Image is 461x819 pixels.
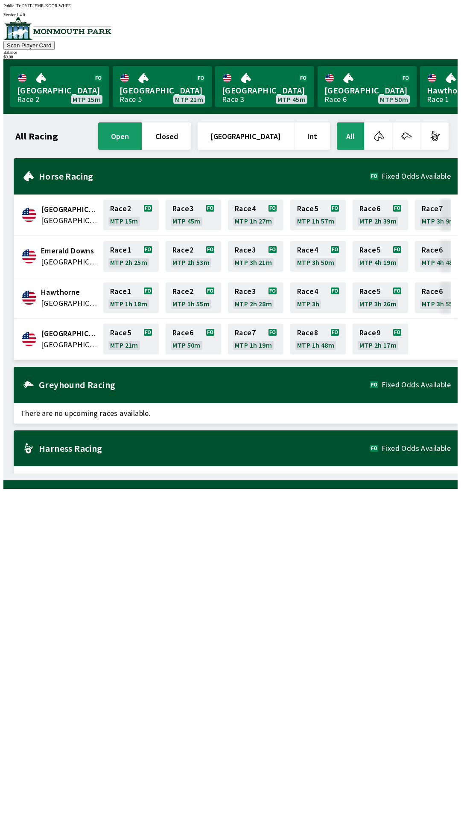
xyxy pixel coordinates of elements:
[3,41,55,50] button: Scan Player Card
[382,445,451,452] span: Fixed Odds Available
[422,247,443,253] span: Race 6
[324,96,347,103] div: Race 6
[172,300,210,307] span: MTP 1h 55m
[422,218,455,224] span: MTP 3h 9m
[228,282,283,313] a: Race3MTP 2h 28m
[172,329,193,336] span: Race 6
[235,329,256,336] span: Race 7
[297,247,318,253] span: Race 4
[41,204,98,215] span: Canterbury Park
[15,133,58,139] h1: All Racing
[228,324,283,354] a: Race7MTP 1h 19m
[222,96,244,103] div: Race 3
[359,329,380,336] span: Race 9
[290,200,346,230] a: Race5MTP 1h 57m
[172,288,193,295] span: Race 2
[14,466,458,487] span: There are no upcoming races available.
[198,122,294,150] button: [GEOGRAPHIC_DATA]
[3,17,111,40] img: venue logo
[3,12,458,17] div: Version 1.4.0
[422,288,443,295] span: Race 6
[422,259,459,266] span: MTP 4h 48m
[277,96,306,103] span: MTP 45m
[290,282,346,313] a: Race4MTP 3h
[10,66,109,107] a: [GEOGRAPHIC_DATA]Race 2MTP 15m
[41,215,98,226] span: United States
[110,205,131,212] span: Race 2
[103,241,159,272] a: Race1MTP 2h 25m
[422,205,443,212] span: Race 7
[359,300,397,307] span: MTP 3h 26m
[382,173,451,180] span: Fixed Odds Available
[41,287,98,298] span: Hawthorne
[235,288,256,295] span: Race 3
[39,381,370,388] h2: Greyhound Racing
[41,245,98,256] span: Emerald Downs
[41,339,98,350] span: United States
[359,259,397,266] span: MTP 4h 19m
[175,96,203,103] span: MTP 21m
[359,288,380,295] span: Race 5
[337,122,364,150] button: All
[228,200,283,230] a: Race4MTP 1h 27m
[290,324,346,354] a: Race8MTP 1h 48m
[427,96,449,103] div: Race 1
[14,403,458,424] span: There are no upcoming races available.
[73,96,101,103] span: MTP 15m
[318,66,417,107] a: [GEOGRAPHIC_DATA]Race 6MTP 50m
[166,241,221,272] a: Race2MTP 2h 53m
[113,66,212,107] a: [GEOGRAPHIC_DATA]Race 5MTP 21m
[22,3,71,8] span: PYJT-JEMR-KOOR-WHFE
[297,218,334,224] span: MTP 1h 57m
[166,282,221,313] a: Race2MTP 1h 55m
[228,241,283,272] a: Race3MTP 3h 21m
[41,298,98,309] span: United States
[359,218,397,224] span: MTP 2h 39m
[103,200,159,230] a: Race2MTP 15m
[172,218,201,224] span: MTP 45m
[382,381,451,388] span: Fixed Odds Available
[235,342,272,349] span: MTP 1h 19m
[172,342,201,349] span: MTP 50m
[172,247,193,253] span: Race 2
[222,85,307,96] span: [GEOGRAPHIC_DATA]
[353,241,408,272] a: Race5MTP 4h 19m
[359,342,397,349] span: MTP 2h 17m
[235,259,272,266] span: MTP 3h 21m
[353,324,408,354] a: Race9MTP 2h 17m
[17,85,102,96] span: [GEOGRAPHIC_DATA]
[41,256,98,267] span: United States
[120,85,205,96] span: [GEOGRAPHIC_DATA]
[143,122,191,150] button: closed
[290,241,346,272] a: Race4MTP 3h 50m
[422,300,459,307] span: MTP 3h 55m
[41,328,98,339] span: Monmouth Park
[110,288,131,295] span: Race 1
[110,218,138,224] span: MTP 15m
[172,205,193,212] span: Race 3
[297,329,318,336] span: Race 8
[110,329,131,336] span: Race 5
[166,200,221,230] a: Race3MTP 45m
[98,122,142,150] button: open
[380,96,408,103] span: MTP 50m
[215,66,314,107] a: [GEOGRAPHIC_DATA]Race 3MTP 45m
[295,122,330,150] button: Int
[297,259,334,266] span: MTP 3h 50m
[297,300,319,307] span: MTP 3h
[166,324,221,354] a: Race6MTP 50m
[359,205,380,212] span: Race 6
[297,205,318,212] span: Race 5
[39,445,370,452] h2: Harness Racing
[3,50,458,55] div: Balance
[39,173,370,180] h2: Horse Racing
[297,342,334,349] span: MTP 1h 48m
[103,282,159,313] a: Race1MTP 1h 18m
[17,96,39,103] div: Race 2
[103,324,159,354] a: Race5MTP 21m
[172,259,210,266] span: MTP 2h 53m
[353,282,408,313] a: Race5MTP 3h 26m
[297,288,318,295] span: Race 4
[3,3,458,8] div: Public ID:
[110,300,147,307] span: MTP 1h 18m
